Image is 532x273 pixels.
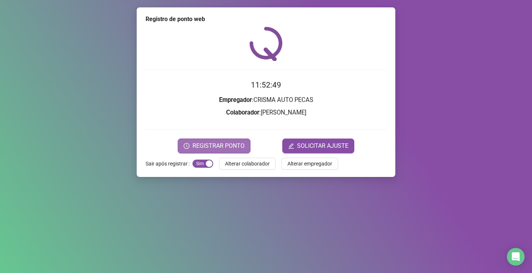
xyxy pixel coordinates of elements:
[146,108,386,117] h3: : [PERSON_NAME]
[288,143,294,149] span: edit
[249,27,283,61] img: QRPoint
[146,95,386,105] h3: : CRISMA AUTO PECAS
[219,158,276,170] button: Alterar colaborador
[287,160,332,168] span: Alterar empregador
[251,81,281,89] time: 11:52:49
[146,158,192,170] label: Sair após registrar
[282,158,338,170] button: Alterar empregador
[146,15,386,24] div: Registro de ponto web
[178,139,250,153] button: REGISTRAR PONTO
[219,96,252,103] strong: Empregador
[282,139,354,153] button: editSOLICITAR AJUSTE
[507,248,525,266] div: Open Intercom Messenger
[184,143,190,149] span: clock-circle
[225,160,270,168] span: Alterar colaborador
[226,109,259,116] strong: Colaborador
[192,141,245,150] span: REGISTRAR PONTO
[297,141,348,150] span: SOLICITAR AJUSTE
